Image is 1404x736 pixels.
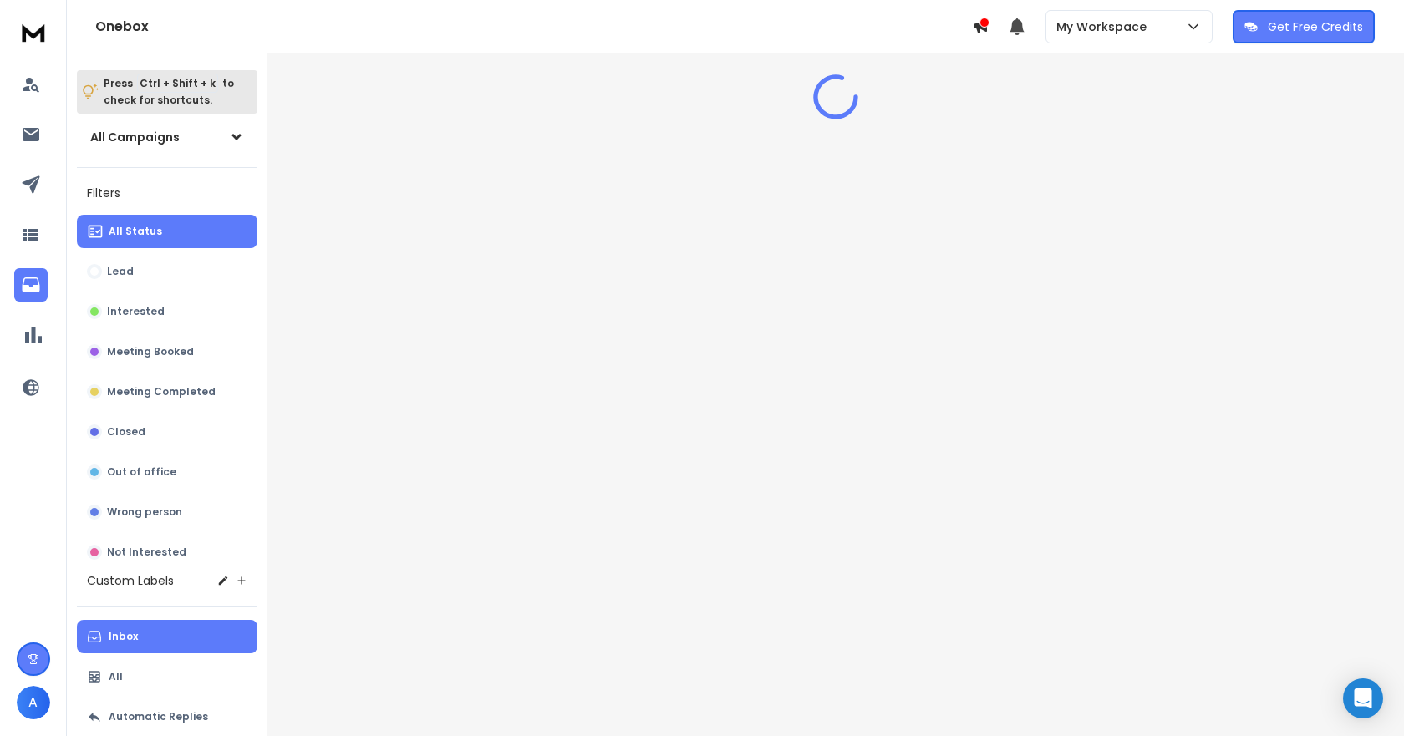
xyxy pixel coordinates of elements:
p: Wrong person [107,505,182,519]
button: All [77,660,257,693]
button: Meeting Completed [77,375,257,409]
button: Not Interested [77,536,257,569]
button: Interested [77,295,257,328]
h1: All Campaigns [90,129,180,145]
button: Get Free Credits [1233,10,1375,43]
button: Out of office [77,455,257,489]
p: Get Free Credits [1268,18,1363,35]
p: Press to check for shortcuts. [104,75,234,109]
button: Automatic Replies [77,700,257,733]
button: A [17,686,50,719]
button: All Campaigns [77,120,257,154]
p: Meeting Booked [107,345,194,358]
p: Out of office [107,465,176,479]
p: Meeting Completed [107,385,216,398]
button: All Status [77,215,257,248]
img: logo [17,17,50,48]
h3: Custom Labels [87,572,174,589]
h3: Filters [77,181,257,205]
button: Closed [77,415,257,449]
p: My Workspace [1056,18,1153,35]
button: Meeting Booked [77,335,257,368]
p: Inbox [109,630,138,643]
div: Open Intercom Messenger [1343,678,1383,718]
p: All [109,670,123,683]
p: Automatic Replies [109,710,208,723]
p: Lead [107,265,134,278]
h1: Onebox [95,17,972,37]
p: All Status [109,225,162,238]
button: Wrong person [77,495,257,529]
span: Ctrl + Shift + k [137,74,218,93]
p: Interested [107,305,165,318]
button: Lead [77,255,257,288]
button: Inbox [77,620,257,653]
p: Not Interested [107,546,186,559]
p: Closed [107,425,145,439]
